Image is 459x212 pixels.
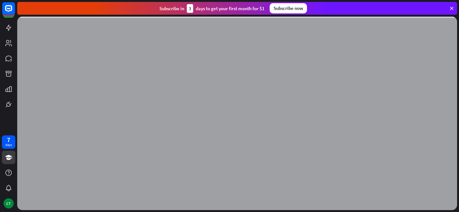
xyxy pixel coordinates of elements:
div: Subscribe in days to get your first month for $1 [159,4,265,13]
div: Subscribe now [270,3,307,13]
div: 3 [187,4,193,13]
div: days [5,143,12,147]
a: 7 days [2,135,15,149]
div: CT [4,198,14,208]
div: 7 [7,137,10,143]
